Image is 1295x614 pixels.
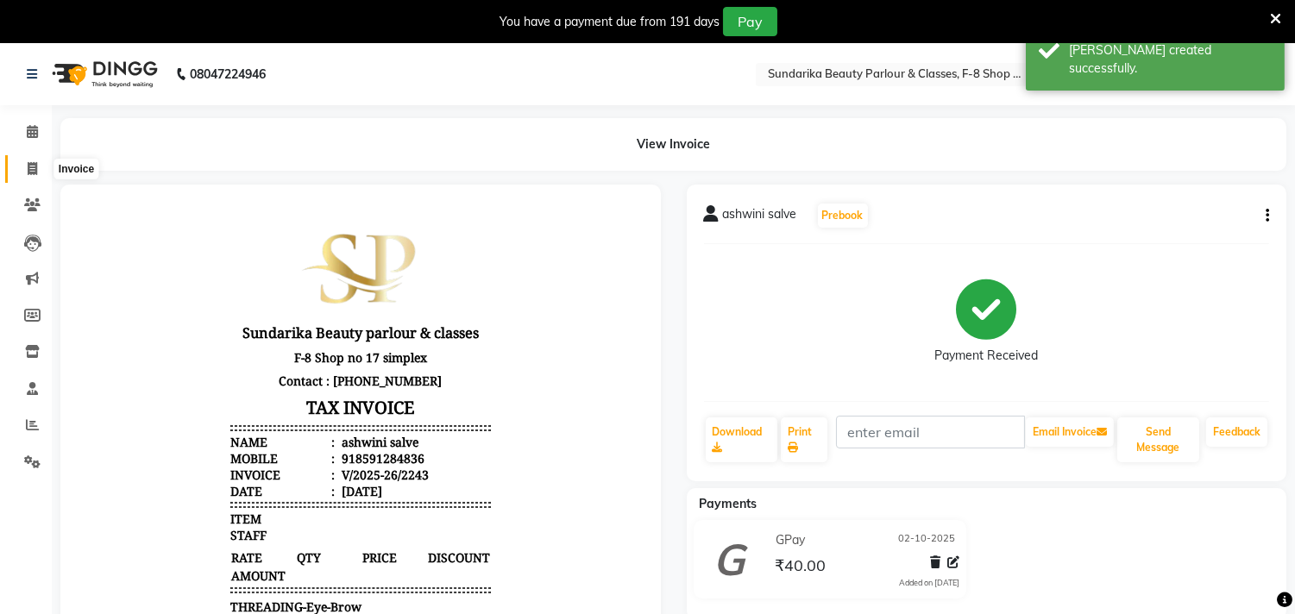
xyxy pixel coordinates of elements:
button: Email Invoice [1026,417,1114,447]
b: 08047224946 [190,50,266,98]
a: Print [781,417,827,462]
span: : [254,248,257,265]
a: Download [706,417,777,462]
span: 1 [218,426,282,444]
span: THREADING-Eye-Brow [153,397,284,413]
div: You have a payment due from 191 days [500,13,720,31]
span: ashwini salve [723,205,797,229]
div: Date [153,281,257,298]
input: enter email [836,416,1025,448]
span: : [254,232,257,248]
div: 918591284836 [261,248,347,265]
div: Bill created successfully. [1069,41,1272,78]
button: Prebook [818,204,868,228]
div: SUBTOTAL [153,469,216,486]
div: ₹40.00 [349,486,413,502]
span: RATE [153,347,217,365]
button: Send Message [1117,417,1199,462]
p: Please visit again ! [153,582,413,598]
p: Contact : [PHONE_NUMBER] [153,167,413,191]
span: ₹40.00 [153,444,217,462]
h3: TAX INVOICE [153,191,413,221]
span: AMOUNT [153,365,217,383]
span: GPay [153,535,182,551]
div: Invoice [54,159,98,179]
div: Mobile [153,248,257,265]
img: logo [44,50,162,98]
img: file_1708166426800.png [218,14,348,115]
div: ashwini salve [261,232,341,248]
span: QTY [218,347,282,365]
span: Payments [700,496,758,511]
div: ₹40.00 [349,469,413,486]
span: ITEM [153,309,184,325]
a: Feedback [1206,417,1267,447]
div: Name [153,232,257,248]
div: Paid [153,551,178,567]
h3: Sundarika Beauty parlour & classes [153,118,413,144]
span: GPay [776,531,805,549]
div: ₹40.00 [349,502,413,518]
span: DISCOUNT [349,347,413,365]
div: NET [153,486,178,502]
div: Added on [DATE] [899,577,959,589]
span: ₹40.00 [284,426,348,444]
div: GRAND TOTAL [153,502,239,518]
button: Pay [723,7,777,36]
div: V/2025-26/2243 [261,265,351,281]
small: by [PERSON_NAME] [153,413,248,426]
div: Payment Received [934,348,1038,366]
p: F-8 Shop no 17 simplex [153,144,413,167]
span: STAFF [153,325,189,341]
span: ₹0.00 [349,426,413,444]
span: 02-10-2025 [898,531,955,549]
div: Invoice [153,265,257,281]
div: View Invoice [60,118,1286,171]
div: ₹40.00 [349,535,413,551]
span: : [254,265,257,281]
span: ₹40.00 [153,426,217,444]
div: ₹40.00 [349,551,413,567]
span: PRICE [284,347,348,365]
span: ₹40.00 [775,555,826,580]
div: Payments [153,518,208,535]
span: : [254,281,257,298]
div: [DATE] [261,281,305,298]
